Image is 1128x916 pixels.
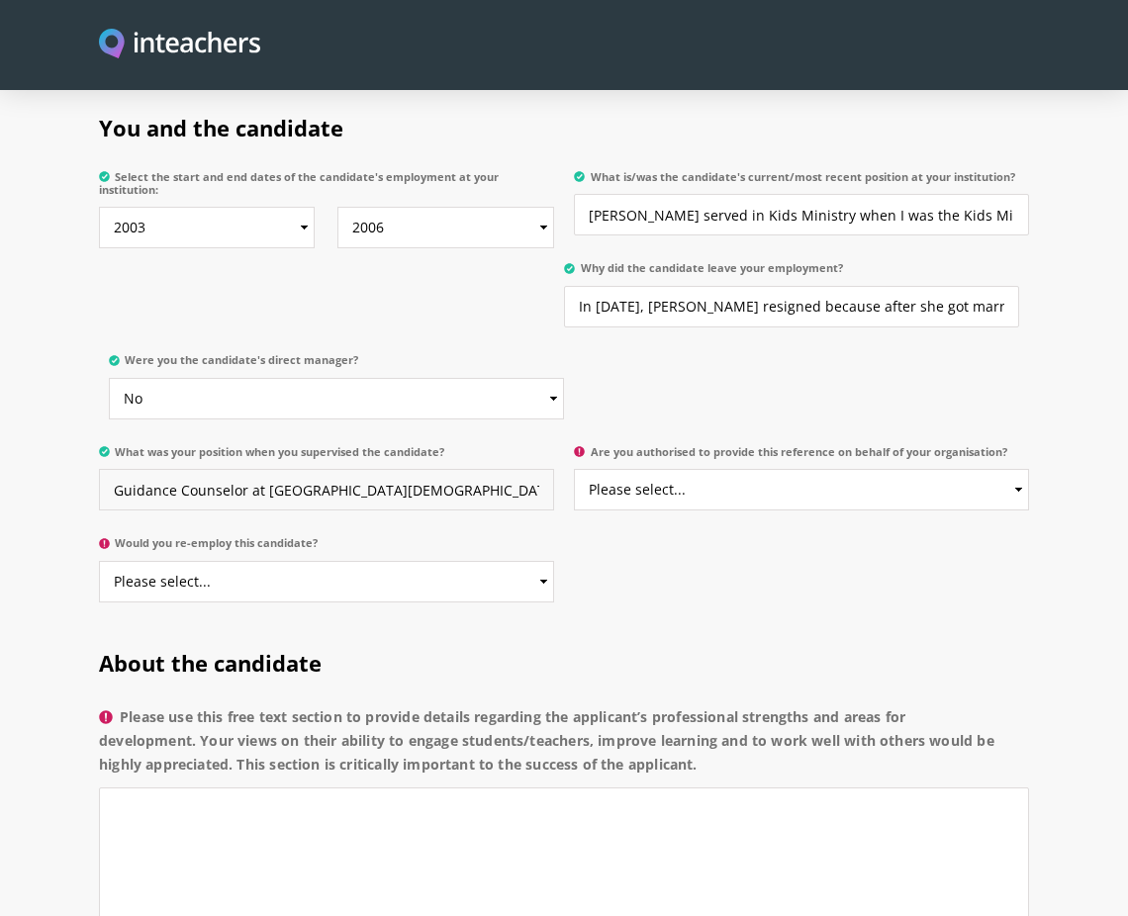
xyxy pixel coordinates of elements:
label: Why did the candidate leave your employment? [564,261,1019,286]
label: Would you re-employ this candidate? [99,536,554,561]
label: Were you the candidate's direct manager? [109,353,564,378]
label: What was your position when you supervised the candidate? [99,445,554,470]
label: Select the start and end dates of the candidate's employment at your institution: [99,170,554,208]
span: You and the candidate [99,113,343,142]
a: Visit this site's homepage [99,29,260,61]
img: Inteachers [99,29,260,61]
label: Are you authorised to provide this reference on behalf of your organisation? [574,445,1029,470]
label: Please use this free text section to provide details regarding the applicant’s professional stren... [99,705,1029,788]
label: What is/was the candidate's current/most recent position at your institution? [574,170,1029,195]
span: About the candidate [99,648,322,678]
